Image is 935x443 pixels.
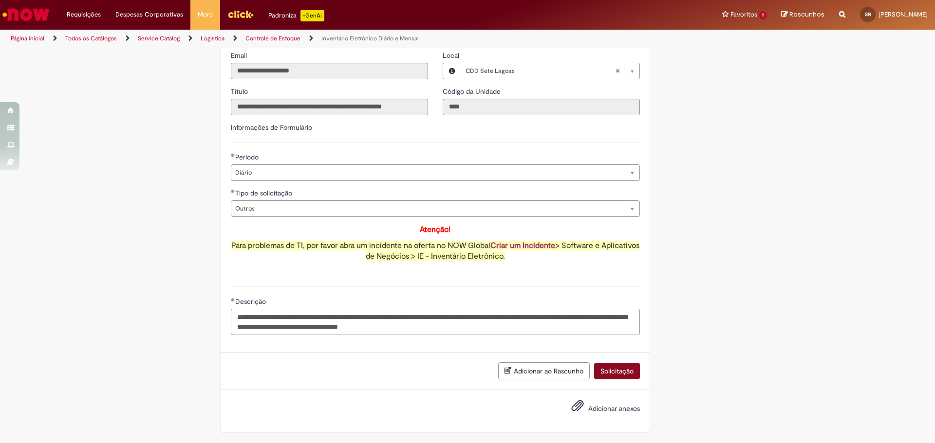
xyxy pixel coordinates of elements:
[235,297,268,306] span: Descrição
[569,397,586,419] button: Adicionar anexos
[789,10,824,19] span: Rascunhos
[65,35,117,42] a: Todos os Catálogos
[235,201,620,216] span: Outros
[198,10,213,19] span: More
[300,10,324,21] p: +GenAi
[231,241,639,262] span: Para problemas de TI, por favor abra um incidente na oferta no NOW Global > Software e Aplicativo...
[865,11,871,18] span: SN
[201,35,224,42] a: Logistica
[227,7,254,21] img: click_logo_yellow_360x200.png
[321,35,419,42] a: Inventário Eletrônico Diário e Mensal
[231,123,312,132] label: Informações de Formulário
[268,10,324,21] div: Padroniza
[498,362,590,379] button: Adicionar ao Rascunho
[1,5,51,24] img: ServiceNow
[610,63,625,79] abbr: Limpar campo Local
[231,189,235,193] span: Obrigatório Preenchido
[443,87,503,96] label: Somente leitura - Código da Unidade
[231,309,640,335] textarea: Descrição
[443,51,461,60] span: Local
[231,87,250,96] label: Somente leitura - Título
[781,10,824,19] a: Rascunhos
[443,99,640,115] input: Código da Unidade
[235,189,294,197] span: Tipo de solicitação
[490,241,555,250] a: Criar um Incidente
[235,153,261,161] span: Período
[759,11,767,19] span: 1
[67,10,101,19] span: Requisições
[231,298,235,301] span: Obrigatório Preenchido
[588,404,640,413] span: Adicionar anexos
[235,165,620,180] span: Diário
[11,35,44,42] a: Página inicial
[730,10,757,19] span: Favoritos
[138,35,180,42] a: Service Catalog
[245,35,300,42] a: Controle de Estoque
[443,63,461,79] button: Local, Visualizar este registro CDD Sete Lagoas
[420,225,450,234] span: Atenção!
[231,153,235,157] span: Obrigatório Preenchido
[7,30,616,48] ul: Trilhas de página
[594,363,640,379] button: Solicitação
[466,63,615,79] span: CDD Sete Lagoas
[461,63,639,79] a: CDD Sete LagoasLimpar campo Local
[115,10,183,19] span: Despesas Corporativas
[879,10,928,18] span: [PERSON_NAME]
[231,99,428,115] input: Título
[231,51,249,60] label: Somente leitura - Email
[231,63,428,79] input: Email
